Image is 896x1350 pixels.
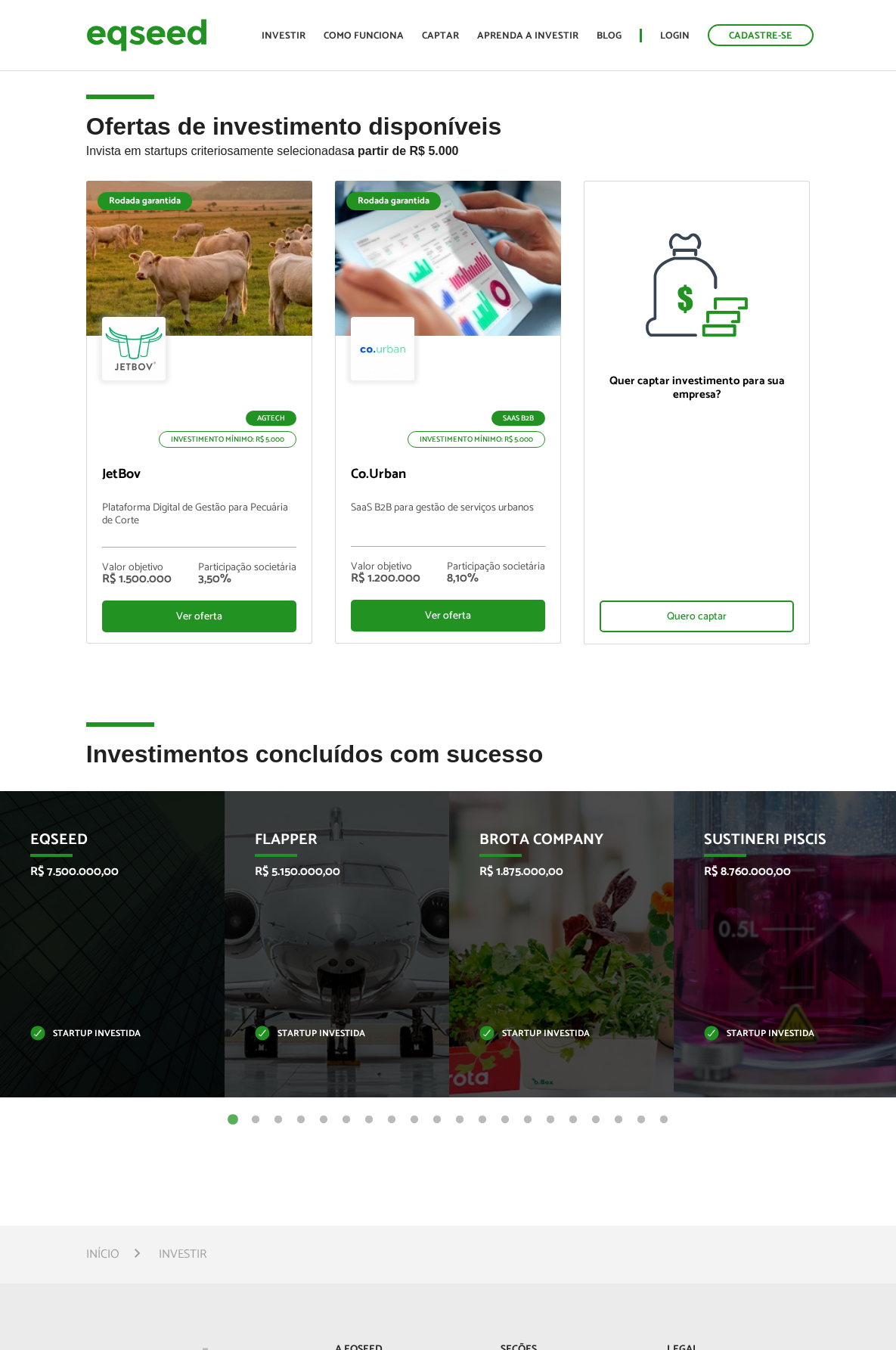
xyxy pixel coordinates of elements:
button: 9 of 20 [407,1113,422,1128]
p: Startup investida [479,1030,621,1038]
button: 6 of 20 [339,1113,354,1128]
p: Quer captar investimento para sua empresa? [600,374,794,402]
div: Ver oferta [102,601,296,632]
button: 5 of 20 [316,1113,331,1128]
p: Sustineri Piscis [704,831,845,857]
p: Invista em startups criteriosamente selecionadas [86,140,811,158]
div: Participação societária [447,562,545,573]
a: Aprenda a investir [477,31,578,41]
a: Login [660,31,690,41]
button: 16 of 20 [566,1113,581,1128]
p: EqSeed [30,831,172,857]
button: 19 of 20 [634,1113,649,1128]
p: Plataforma Digital de Gestão para Pecuária de Corte [102,502,296,548]
p: SaaS B2B [491,411,545,426]
button: 12 of 20 [475,1113,490,1128]
p: SaaS B2B para gestão de serviços urbanos [351,502,545,547]
button: 20 of 20 [656,1113,671,1128]
a: Rodada garantida Agtech Investimento mínimo: R$ 5.000 JetBov Plataforma Digital de Gestão para Pe... [86,181,312,644]
p: Brota Company [479,831,621,857]
button: 10 of 20 [429,1113,445,1128]
div: Quero captar [600,601,794,632]
button: 18 of 20 [611,1113,626,1128]
a: Como funciona [324,31,404,41]
p: Investimento mínimo: R$ 5.000 [408,431,545,448]
div: R$ 1.200.000 [351,573,420,585]
img: EqSeed [86,15,207,55]
h2: Investimentos concluídos com sucesso [86,741,811,790]
button: 7 of 20 [361,1113,377,1128]
p: R$ 8.760.000,00 [704,864,845,879]
button: 8 of 20 [384,1113,399,1128]
button: 3 of 20 [271,1113,286,1128]
p: Flapper [255,831,396,857]
a: Captar [422,31,459,41]
button: 2 of 20 [248,1113,263,1128]
div: Valor objetivo [102,563,172,573]
h2: Ofertas de investimento disponíveis [86,113,811,181]
a: Quer captar investimento para sua empresa? Quero captar [584,181,810,644]
a: Investir [262,31,305,41]
button: 17 of 20 [588,1113,603,1128]
div: 3,50% [198,573,296,585]
div: Rodada garantida [346,192,441,210]
div: Valor objetivo [351,562,420,573]
strong: a partir de R$ 5.000 [348,144,459,157]
a: Blog [597,31,622,41]
p: Startup investida [255,1030,396,1038]
p: Co.Urban [351,467,545,483]
p: JetBov [102,467,296,483]
a: Início [86,1249,119,1261]
p: R$ 1.875.000,00 [479,864,621,879]
div: R$ 1.500.000 [102,573,172,585]
div: 8,10% [447,573,545,585]
button: 11 of 20 [452,1113,467,1128]
p: Agtech [246,411,296,426]
a: Cadastre-se [708,24,814,46]
div: Rodada garantida [98,192,192,210]
div: Participação societária [198,563,296,573]
li: Investir [159,1244,206,1265]
p: Startup investida [704,1030,845,1038]
button: 13 of 20 [498,1113,513,1128]
button: 4 of 20 [293,1113,308,1128]
div: Ver oferta [351,600,545,632]
a: Rodada garantida SaaS B2B Investimento mínimo: R$ 5.000 Co.Urban SaaS B2B para gestão de serviços... [335,181,561,644]
p: Investimento mínimo: R$ 5.000 [159,431,296,448]
p: R$ 5.150.000,00 [255,864,396,879]
p: R$ 7.500.000,00 [30,864,172,879]
p: Startup investida [30,1030,172,1038]
button: 15 of 20 [543,1113,558,1128]
button: 1 of 20 [225,1113,240,1128]
button: 14 of 20 [520,1113,535,1128]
